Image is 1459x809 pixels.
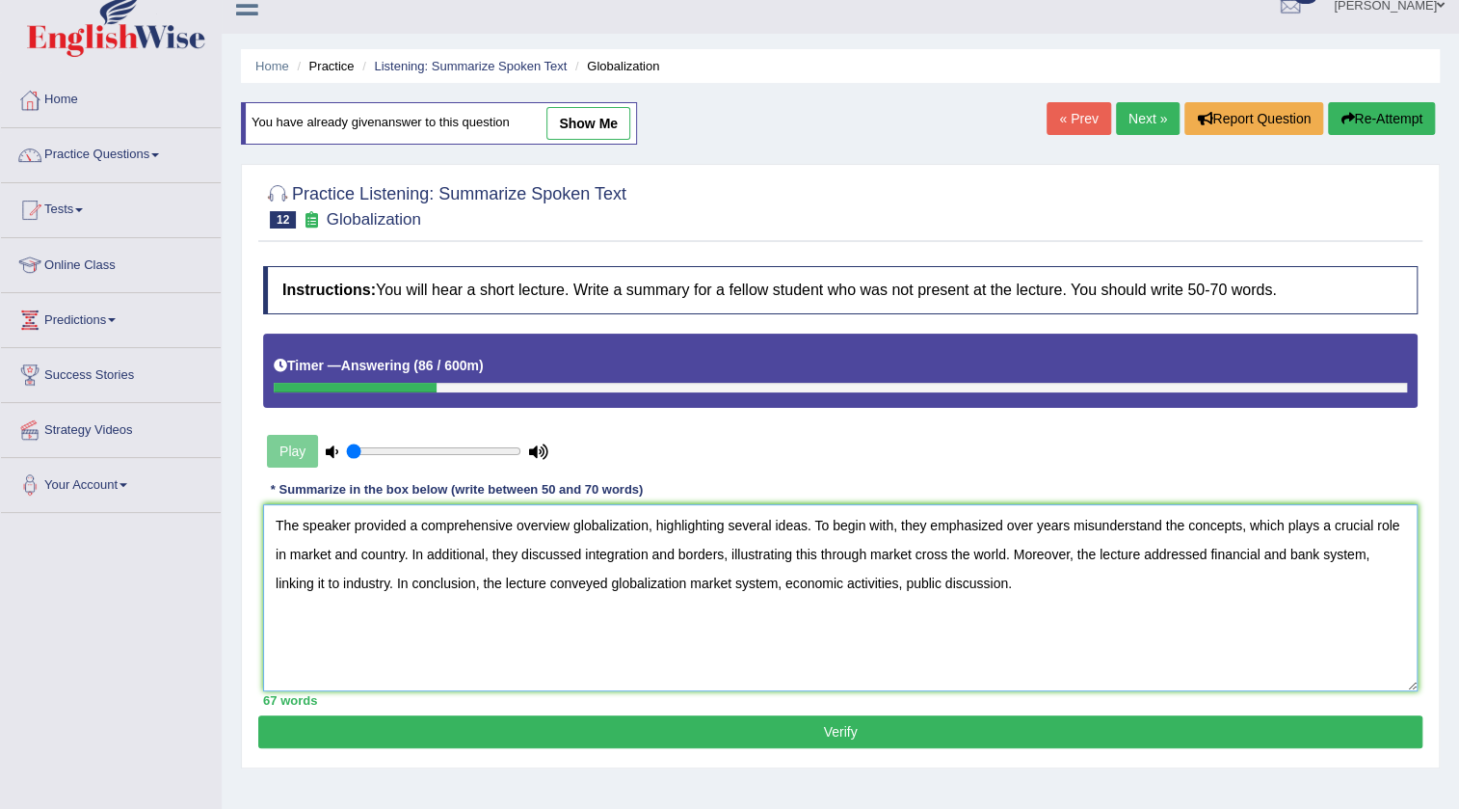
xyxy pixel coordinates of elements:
[1,73,221,121] a: Home
[270,211,296,229] span: 12
[1,128,221,176] a: Practice Questions
[1047,102,1110,135] a: « Prev
[301,211,321,229] small: Exam occurring question
[341,358,411,373] b: Answering
[1,238,221,286] a: Online Class
[274,359,484,373] h5: Timer —
[479,358,484,373] b: )
[327,210,421,229] small: Globalization
[241,102,637,145] div: You have already given answer to this question
[570,57,659,75] li: Globalization
[374,59,567,73] a: Listening: Summarize Spoken Text
[263,180,626,229] h2: Practice Listening: Summarize Spoken Text
[255,59,289,73] a: Home
[263,480,650,499] div: * Summarize in the box below (write between 50 and 70 words)
[263,266,1418,314] h4: You will hear a short lecture. Write a summary for a fellow student who was not present at the le...
[258,715,1422,748] button: Verify
[263,691,1418,710] div: 67 words
[546,107,630,140] a: show me
[1,183,221,231] a: Tests
[1,293,221,341] a: Predictions
[1116,102,1180,135] a: Next »
[1328,102,1435,135] button: Re-Attempt
[1184,102,1323,135] button: Report Question
[282,282,376,298] b: Instructions:
[1,348,221,396] a: Success Stories
[292,57,354,75] li: Practice
[1,403,221,451] a: Strategy Videos
[418,358,479,373] b: 86 / 600m
[1,458,221,506] a: Your Account
[413,358,418,373] b: (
